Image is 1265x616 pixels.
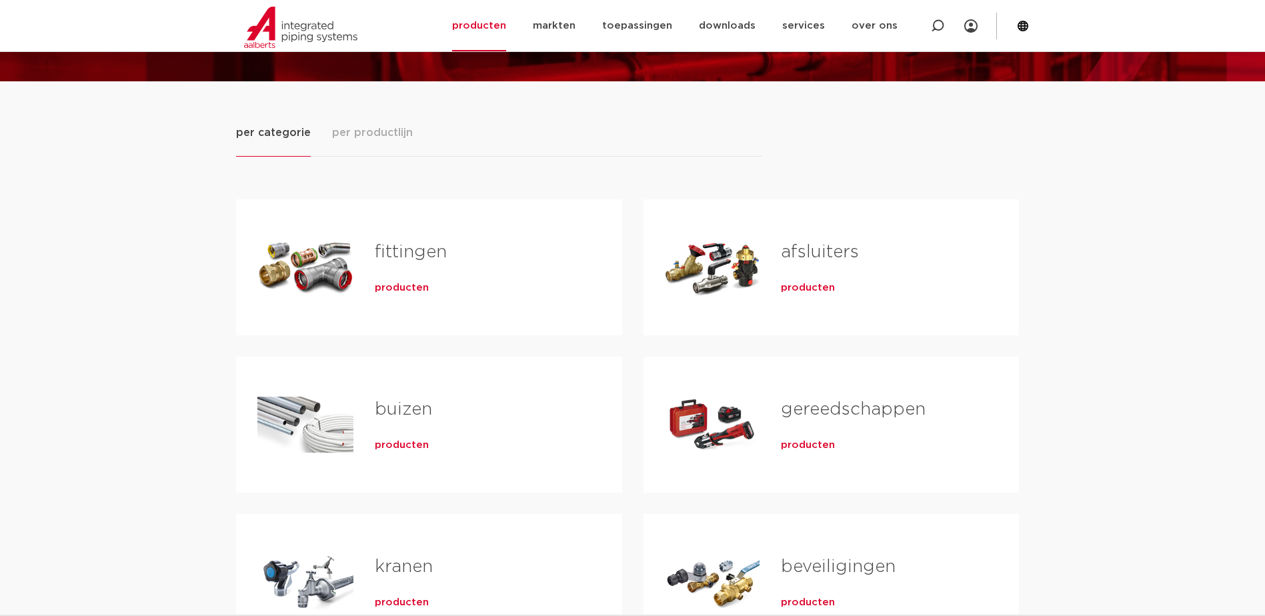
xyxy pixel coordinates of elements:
a: producten [781,596,835,609]
a: buizen [375,401,432,418]
a: gereedschappen [781,401,926,418]
a: producten [375,596,429,609]
a: producten [781,281,835,295]
span: per productlijn [332,125,413,141]
a: producten [781,439,835,452]
a: kranen [375,558,433,575]
a: producten [375,281,429,295]
a: producten [375,439,429,452]
a: fittingen [375,243,447,261]
a: beveiligingen [781,558,896,575]
a: afsluiters [781,243,859,261]
span: per categorie [236,125,311,141]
